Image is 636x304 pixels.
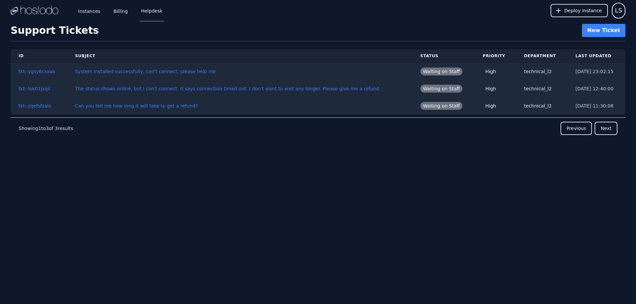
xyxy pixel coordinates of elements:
th: Status [412,49,475,63]
span: Waiting on Staff [420,85,463,93]
nav: Pagination [11,117,625,139]
a: System installed successfully, can't connect, please help me [75,69,216,74]
span: Deploy Instance [564,7,602,14]
div: technical_l2 [524,68,559,75]
th: Priority [475,49,516,63]
span: 1 [38,126,41,131]
th: Department [516,49,567,63]
button: Next [595,122,617,135]
span: LS [615,6,622,15]
th: Subject [67,49,412,63]
span: Waiting on Staff [420,67,463,75]
a: tkt::ygsy6csxaa [19,69,55,74]
a: tkt::zqefsfzalo [19,103,51,109]
th: ID [11,49,67,63]
div: technical_l2 [524,103,559,109]
span: High [483,85,499,93]
h1: Support Tickets [11,24,99,36]
button: User menu [612,3,625,19]
span: Waiting on Staff [420,102,463,110]
button: Previous [560,122,592,135]
span: High [483,102,499,110]
a: tkt::lok01jxqii [19,86,50,91]
span: 3 [55,126,58,131]
a: Can you tell me how long it will take to get a refund? [75,103,198,109]
a: New Ticket [582,24,625,37]
div: [DATE] 11:30:08 [575,103,617,109]
p: Showing to of results [19,125,73,132]
a: The status shows online, but I can't connect. It says connection timed out. I don't want to wait ... [75,86,380,91]
span: High [483,67,499,75]
span: 3 [46,126,49,131]
div: [DATE] 23:02:15 [575,68,617,75]
div: [DATE] 12:40:00 [575,85,617,92]
button: Deploy Instance [551,4,608,17]
img: Logo [11,6,58,16]
div: technical_l2 [524,85,559,92]
th: Last Updated [567,49,625,63]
